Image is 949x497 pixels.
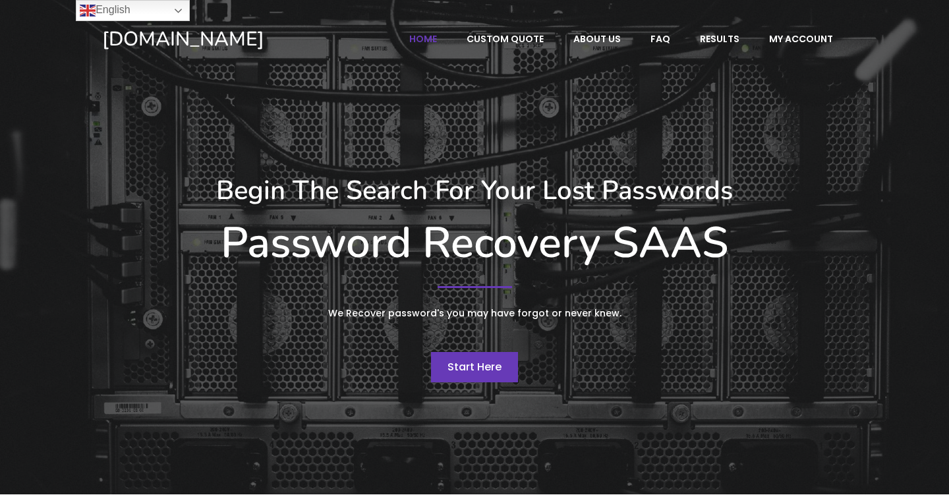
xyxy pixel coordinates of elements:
[453,26,558,51] a: Custom Quote
[467,33,544,45] span: Custom Quote
[637,26,684,51] a: FAQ
[80,3,96,18] img: en
[447,359,502,374] span: Start Here
[395,26,451,51] a: Home
[102,26,355,52] a: [DOMAIN_NAME]
[700,33,739,45] span: Results
[560,26,635,51] a: About Us
[769,33,833,45] span: My account
[573,33,621,45] span: About Us
[755,26,847,51] a: My account
[227,305,722,322] p: We Recover password's you may have forgot or never knew.
[686,26,753,51] a: Results
[431,352,518,382] a: Start Here
[102,175,847,206] h3: Begin The Search For Your Lost Passwords
[650,33,670,45] span: FAQ
[409,33,437,45] span: Home
[102,218,847,269] h1: Password Recovery SAAS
